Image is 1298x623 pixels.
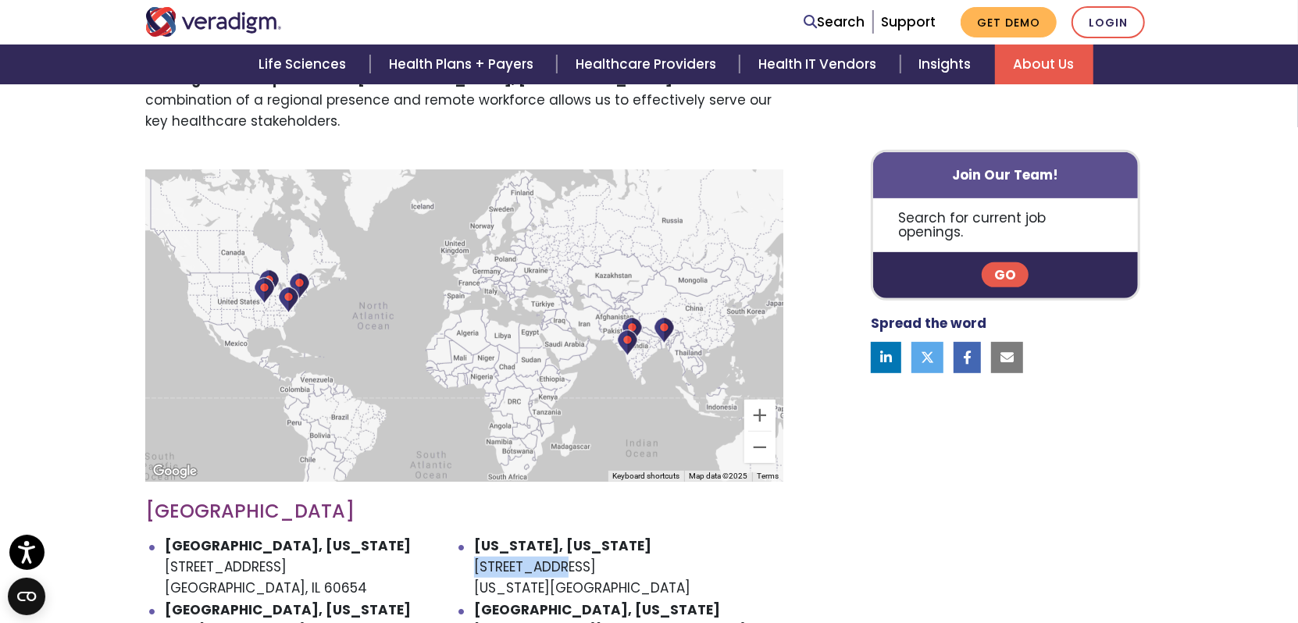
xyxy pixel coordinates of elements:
[757,472,779,480] a: Terms (opens in new tab)
[145,500,783,523] h3: [GEOGRAPHIC_DATA]
[740,44,900,84] a: Health IT Vendors
[982,262,1029,287] a: Go
[744,400,776,431] button: Zoom in
[689,472,747,480] span: Map data ©2025
[804,12,865,33] a: Search
[145,7,282,37] img: Veradigm logo
[900,44,995,84] a: Insights
[149,461,201,482] img: Google
[961,7,1057,37] a: Get Demo
[149,461,201,482] a: Open this area in Google Maps (opens a new window)
[873,198,1138,251] p: Search for current job openings.
[145,69,783,133] p: Our combination of a regional presence and remote workforce allows us to effectively serve our ke...
[995,44,1093,84] a: About Us
[744,432,776,463] button: Zoom out
[881,12,936,31] a: Support
[145,69,676,88] strong: Veradigm is headquartered in [GEOGRAPHIC_DATA], [GEOGRAPHIC_DATA].
[952,165,1058,183] strong: Join Our Team!
[474,536,651,555] strong: [US_STATE], [US_STATE]
[871,314,986,333] strong: Spread the word
[370,44,557,84] a: Health Plans + Payers
[474,536,783,600] li: [STREET_ADDRESS] [US_STATE][GEOGRAPHIC_DATA]
[612,471,679,482] button: Keyboard shortcuts
[166,600,412,619] strong: [GEOGRAPHIC_DATA], [US_STATE]
[166,536,412,555] strong: [GEOGRAPHIC_DATA], [US_STATE]
[474,600,720,619] strong: [GEOGRAPHIC_DATA], [US_STATE]
[240,44,369,84] a: Life Sciences
[166,536,475,600] li: [STREET_ADDRESS] [GEOGRAPHIC_DATA], IL 60654
[557,44,740,84] a: Healthcare Providers
[1072,6,1145,38] a: Login
[8,578,45,615] button: Open CMP widget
